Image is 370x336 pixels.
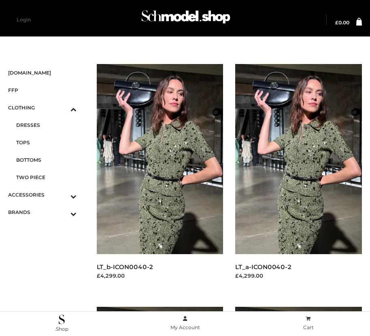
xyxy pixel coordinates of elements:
a: LT_a-ICON0040-2 [235,263,292,271]
span: CLOTHING [8,103,77,112]
a: [DOMAIN_NAME] [8,64,77,81]
a: TOPS [16,134,77,151]
span: FFP [8,86,77,95]
div: £4,299.00 [235,272,362,280]
a: LT_b-ICON0040-2 [97,263,154,271]
a: My Account [123,314,247,332]
a: CLOTHINGToggle Submenu [8,99,77,116]
span: Cart [303,324,314,330]
span: BOTTOMS [16,155,77,165]
a: FFP [8,81,77,99]
img: Schmodel Admin 964 [139,4,232,33]
span: TOPS [16,138,77,147]
span: My Account [170,324,200,330]
a: Schmodel Admin 964 [138,7,232,33]
div: £4,299.00 [97,272,223,280]
a: Cart [247,314,370,332]
a: TWO PIECE [16,169,77,186]
a: ACCESSORIESToggle Submenu [8,186,77,203]
button: Toggle Submenu [48,186,77,203]
span: ACCESSORIES [8,190,77,199]
a: BRANDSToggle Submenu [8,203,77,221]
span: .Shop [55,326,68,332]
a: DRESSES [16,116,77,134]
span: DRESSES [16,120,77,130]
a: Login [17,17,31,23]
span: £ [335,19,338,26]
span: [DOMAIN_NAME] [8,68,77,77]
a: BOTTOMS [16,151,77,169]
span: BRANDS [8,208,77,217]
span: TWO PIECE [16,173,77,182]
button: Toggle Submenu [48,203,77,221]
img: .Shop [59,315,65,324]
button: Toggle Submenu [48,99,77,116]
bdi: 0.00 [335,19,349,26]
a: £0.00 [335,20,349,25]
